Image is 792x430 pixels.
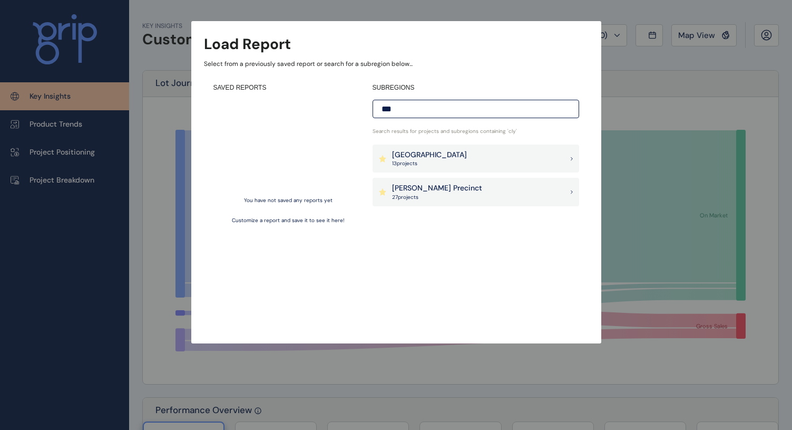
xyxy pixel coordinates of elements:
p: 27 project s [392,194,482,201]
p: You have not saved any reports yet [244,197,333,204]
p: 13 project s [392,160,467,167]
h4: SAVED REPORTS [213,83,363,92]
p: Customize a report and save it to see it here! [232,217,345,224]
p: [PERSON_NAME] Precinct [392,183,482,194]
p: [GEOGRAPHIC_DATA] [392,150,467,160]
h4: SUBREGIONS [373,83,579,92]
p: Select from a previously saved report or search for a subregion below... [204,60,589,69]
h3: Load Report [204,34,291,54]
p: Search results for projects and subregions containing ' cly ' [373,128,579,135]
